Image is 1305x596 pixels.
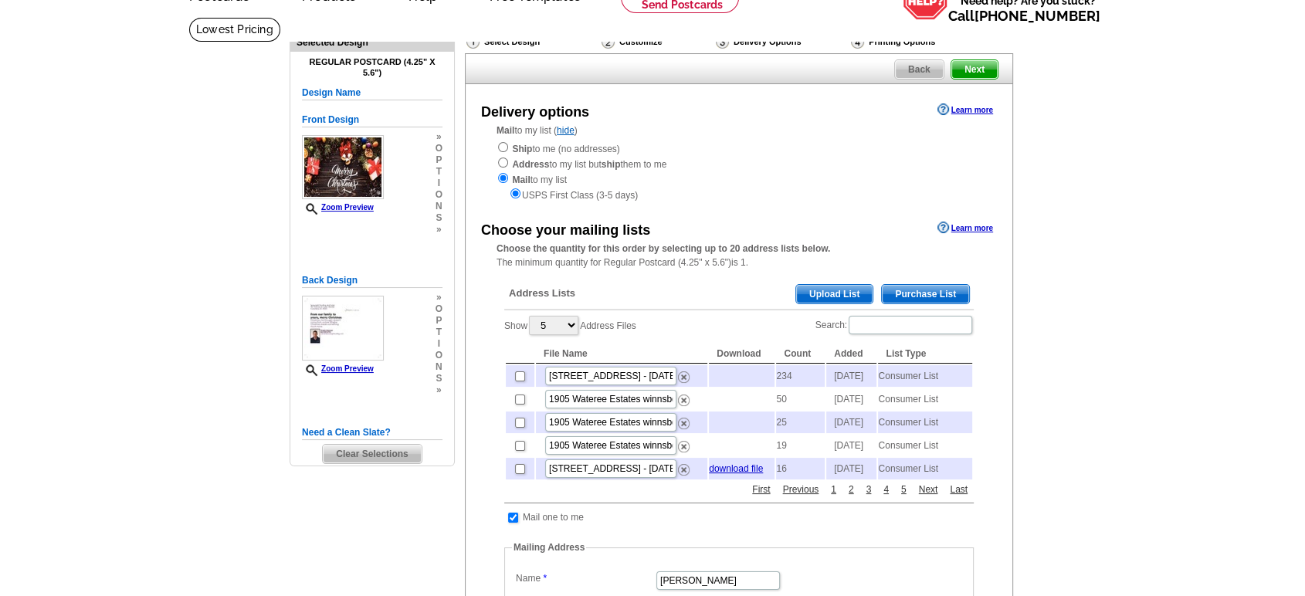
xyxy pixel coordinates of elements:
[937,222,993,234] a: Learn more
[849,34,987,49] div: Printing Options
[436,143,442,154] span: o
[302,203,374,212] a: Zoom Preview
[465,34,600,53] div: Select Design
[678,368,690,379] a: Remove this list
[776,411,825,433] td: 25
[776,365,825,387] td: 234
[600,34,714,49] div: Customize
[436,154,442,166] span: p
[436,131,442,143] span: »
[512,144,532,154] strong: Ship
[678,438,690,449] a: Remove this list
[497,187,981,202] div: USPS First Class (3-5 days)
[436,303,442,315] span: o
[290,35,454,49] div: Selected Design
[946,483,971,496] a: Last
[466,124,1012,202] div: to my list ( )
[302,113,442,127] h5: Front Design
[436,327,442,338] span: t
[536,344,707,364] th: File Name
[436,315,442,327] span: p
[895,60,944,79] span: Back
[436,224,442,235] span: »
[878,388,972,410] td: Consumer List
[323,445,421,463] span: Clear Selections
[948,8,1100,24] span: Call
[302,296,384,361] img: small-thumb.jpg
[951,60,998,79] span: Next
[845,483,858,496] a: 2
[779,483,823,496] a: Previous
[776,458,825,479] td: 16
[851,35,864,49] img: Printing Options & Summary
[815,314,974,336] label: Search:
[522,510,585,525] td: Mail one to me
[436,201,442,212] span: n
[436,178,442,189] span: i
[937,103,993,116] a: Learn more
[497,243,830,254] strong: Choose the quantity for this order by selecting up to 20 address lists below.
[678,371,690,383] img: delete.png
[678,418,690,429] img: delete.png
[863,483,876,496] a: 3
[466,242,1012,269] div: The minimum quantity for Regular Postcard (4.25" x 5.6")is 1.
[826,365,876,387] td: [DATE]
[678,441,690,452] img: delete.png
[996,237,1305,596] iframe: LiveChat chat widget
[436,292,442,303] span: »
[678,391,690,402] a: Remove this list
[716,35,729,49] img: Delivery Options
[436,189,442,201] span: o
[436,338,442,350] span: i
[826,458,876,479] td: [DATE]
[302,364,374,373] a: Zoom Preview
[678,464,690,476] img: delete.png
[880,483,893,496] a: 4
[826,435,876,456] td: [DATE]
[512,540,586,554] legend: Mailing Address
[714,34,849,53] div: Delivery Options
[512,174,530,185] strong: Mail
[436,384,442,396] span: »
[678,415,690,425] a: Remove this list
[481,220,650,241] div: Choose your mailing lists
[975,8,1100,24] a: [PHONE_NUMBER]
[497,141,981,202] div: to me (no addresses) to my list but them to me to my list
[748,483,774,496] a: First
[512,159,549,170] strong: Address
[878,411,972,433] td: Consumer List
[302,273,442,288] h5: Back Design
[878,365,972,387] td: Consumer List
[602,35,615,49] img: Customize
[302,57,442,77] h4: Regular Postcard (4.25" x 5.6")
[302,425,442,440] h5: Need a Clean Slate?
[897,483,910,496] a: 5
[302,135,384,199] img: small-thumb.jpg
[557,125,575,136] a: hide
[529,316,578,335] select: ShowAddress Files
[436,350,442,361] span: o
[894,59,944,80] a: Back
[878,344,972,364] th: List Type
[776,388,825,410] td: 50
[436,361,442,373] span: n
[302,86,442,100] h5: Design Name
[776,344,825,364] th: Count
[436,166,442,178] span: t
[882,285,969,303] span: Purchase List
[481,102,589,123] div: Delivery options
[878,458,972,479] td: Consumer List
[709,463,763,474] a: download file
[796,285,873,303] span: Upload List
[466,35,480,49] img: Select Design
[678,461,690,472] a: Remove this list
[709,344,775,364] th: Download
[504,314,636,337] label: Show Address Files
[915,483,942,496] a: Next
[826,388,876,410] td: [DATE]
[776,435,825,456] td: 19
[497,125,514,136] strong: Mail
[436,373,442,384] span: s
[436,212,442,224] span: s
[849,316,972,334] input: Search:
